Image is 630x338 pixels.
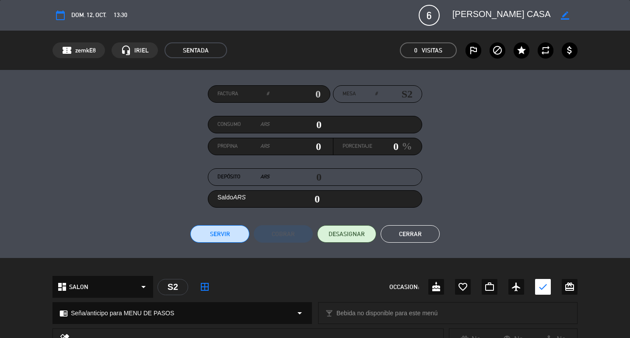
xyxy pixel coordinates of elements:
i: airplanemode_active [511,282,521,292]
em: ARS [260,173,269,181]
i: work_outline [484,282,495,292]
span: OCCASION: [389,282,419,292]
span: 13:30 [114,10,127,20]
input: 0 [269,140,322,153]
i: chrome_reader_mode [59,309,68,317]
i: repeat [540,45,551,56]
i: star [516,45,527,56]
i: outlined_flag [468,45,479,56]
span: Mesa [343,90,356,98]
span: 6 [419,5,440,26]
input: 0 [269,87,321,101]
span: confirmation_number [62,45,72,56]
input: number [378,87,413,101]
label: Porcentaje [343,142,372,151]
div: S2 [157,279,188,295]
input: 0 [372,140,399,153]
span: SALON [69,282,88,292]
em: ARS [260,120,269,129]
button: Cobrar [254,225,313,243]
span: IRIEL [134,45,149,56]
i: check [538,282,548,292]
span: 0 [414,45,417,56]
span: dom. 12, oct. [71,10,106,20]
span: zemkE8 [75,45,96,56]
em: ARS [233,194,246,201]
i: arrow_drop_down [138,282,149,292]
label: Depósito [217,173,269,181]
i: headset_mic [121,45,131,56]
i: attach_money [564,45,575,56]
em: Visitas [422,45,442,56]
span: DESASIGNAR [329,230,365,239]
label: Consumo [217,120,269,129]
i: arrow_drop_down [294,308,305,318]
button: Cerrar [381,225,440,243]
em: % [399,138,412,155]
i: cake [431,282,441,292]
i: calendar_today [55,10,66,21]
em: # [266,90,269,98]
input: 0 [269,118,322,131]
label: Propina [217,142,269,151]
button: Servir [190,225,249,243]
i: block [492,45,503,56]
label: Saldo [217,192,246,202]
em: # [375,90,378,98]
em: ARS [260,142,269,151]
label: Factura [217,90,269,98]
i: card_giftcard [564,282,575,292]
i: border_all [199,282,210,292]
i: border_color [561,11,569,20]
button: calendar_today [52,7,68,23]
span: Bebida no disponible para este menú [336,308,437,318]
button: DESASIGNAR [317,225,376,243]
i: local_bar [325,309,333,317]
span: Seña/anticipo para MENU DE PASOS [71,308,174,318]
i: dashboard [57,282,67,292]
span: SENTADA [164,42,227,58]
i: favorite_border [458,282,468,292]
